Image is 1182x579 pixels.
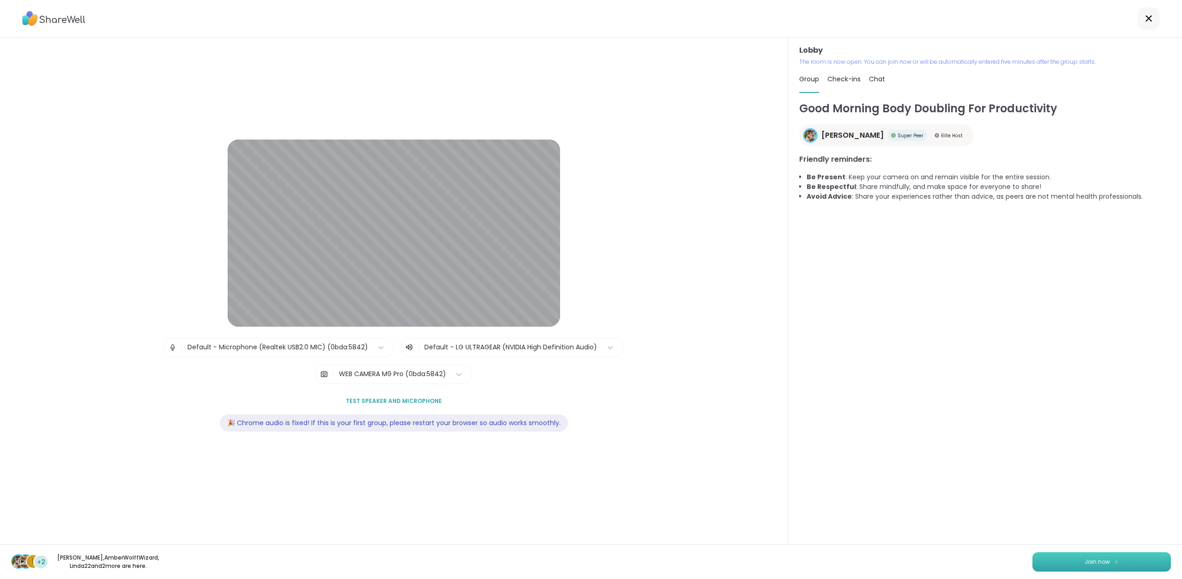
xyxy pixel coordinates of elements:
img: Microphone [169,338,177,357]
img: Elite Host [935,133,939,138]
span: Group [799,74,819,84]
span: Test speaker and microphone [346,397,442,405]
a: Adrienne_QueenOfTheDawn[PERSON_NAME]Super PeerSuper PeerElite HostElite Host [799,124,974,146]
li: : Keep your camera on and remain visible for the entire session. [807,172,1171,182]
li: : Share your experiences rather than advice, as peers are not mental health professionals. [807,192,1171,201]
span: +2 [37,557,45,567]
h3: Friendly reminders: [799,154,1171,165]
img: ShareWell Logomark [1114,559,1119,564]
img: Adrienne_QueenOfTheDawn [12,555,25,568]
h3: Lobby [799,45,1171,56]
span: | [332,365,334,384]
p: The room is now open. You can join now or will be automatically entered five minutes after the gr... [799,58,1171,66]
span: Elite Host [941,132,963,139]
img: Adrienne_QueenOfTheDawn [804,129,816,141]
span: L [32,555,35,567]
span: Chat [869,74,885,84]
span: Join now [1085,558,1110,566]
button: Join now [1032,552,1171,572]
b: Avoid Advice [807,192,852,201]
b: Be Present [807,172,845,182]
img: Camera [320,365,328,384]
span: Check-ins [827,74,861,84]
li: : Share mindfully, and make space for everyone to share! [807,182,1171,192]
h1: Good Morning Body Doubling For Productivity [799,100,1171,117]
div: Default - Microphone (Realtek USB2.0 MIC) (0bda:5842) [187,342,368,352]
b: Be Respectful [807,182,856,191]
div: 🎉 Chrome audio is fixed! If this is your first group, please restart your browser so audio works ... [220,414,568,432]
img: ShareWell Logo [22,8,85,29]
span: Super Peer [898,132,923,139]
img: AmberWolffWizard [19,555,32,568]
span: | [417,342,420,353]
p: [PERSON_NAME] , AmberWolffWizard , Linda22 and 2 more are here. [56,554,160,570]
span: [PERSON_NAME] [821,130,884,141]
img: Super Peer [891,133,896,138]
div: WEB CAMERA M9 Pro (0bda:5842) [339,369,446,379]
button: Test speaker and microphone [342,391,446,411]
span: | [181,338,183,357]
